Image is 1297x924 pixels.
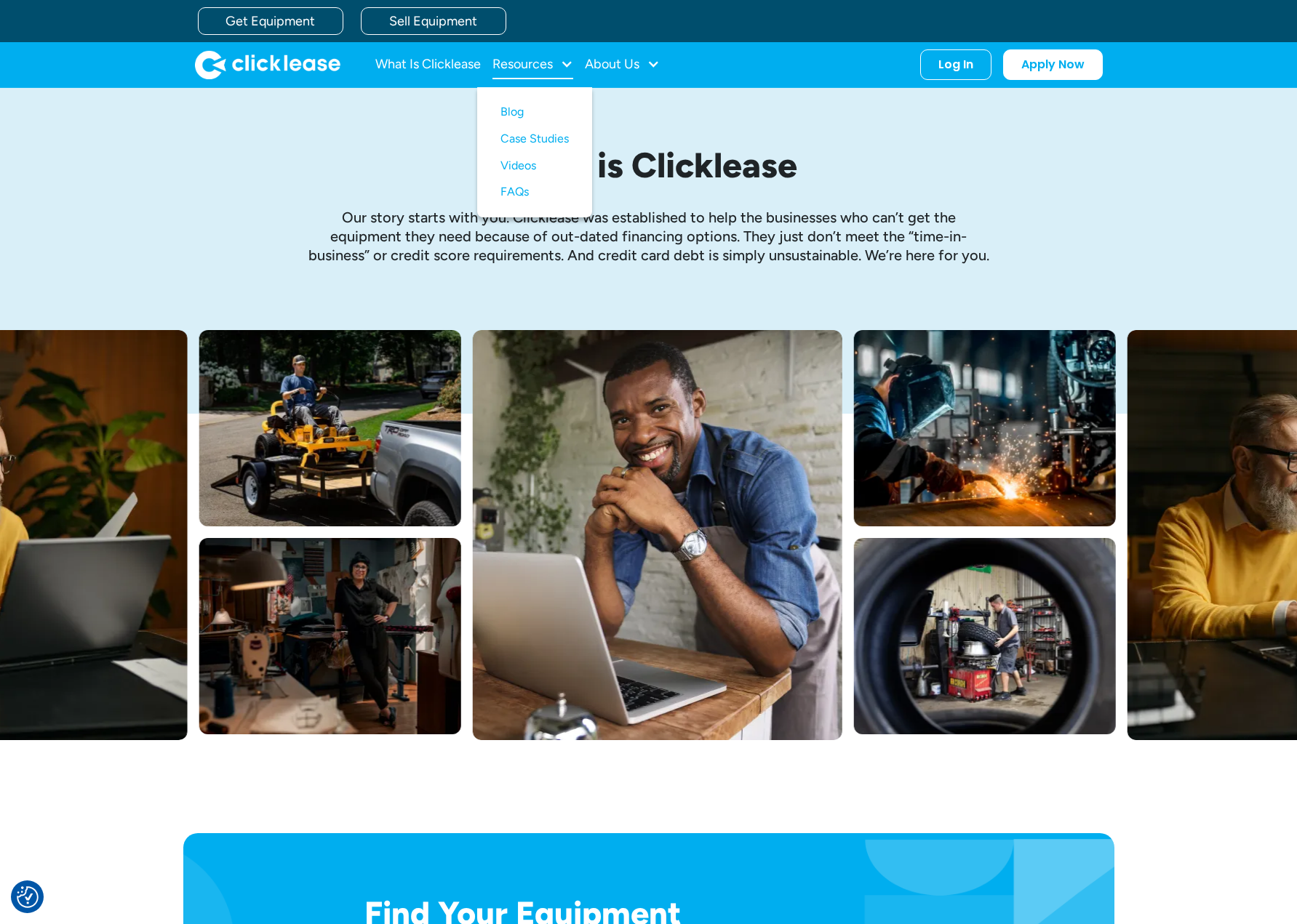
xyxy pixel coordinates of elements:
a: What Is Clicklease [375,50,481,79]
a: Videos [500,153,569,180]
img: Revisit consent button [17,886,39,908]
div: Log In [938,57,973,72]
a: home [195,50,340,79]
img: A smiling man in a blue shirt and apron leaning over a table with a laptop [473,330,842,740]
img: Man with hat and blue shirt driving a yellow lawn mower onto a trailer [199,330,461,526]
img: A man fitting a new tire on a rim [854,538,1116,734]
p: Our story starts with you. Clicklease was established to help the businesses who can’t get the eq... [307,208,991,265]
nav: Resources [477,87,592,217]
a: FAQs [500,179,569,206]
img: Clicklease logo [195,50,340,79]
a: Case Studies [500,126,569,153]
div: Resources [492,50,573,79]
h1: What is Clicklease [307,146,991,185]
button: Consent Preferences [17,886,39,908]
a: Apply Now [1003,49,1103,80]
img: A welder in a large mask working on a large pipe [854,330,1116,526]
div: About Us [585,50,660,79]
a: Sell Equipment [361,7,506,35]
img: a woman standing next to a sewing machine [199,538,461,734]
a: Get Equipment [198,7,343,35]
a: Blog [500,99,569,126]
